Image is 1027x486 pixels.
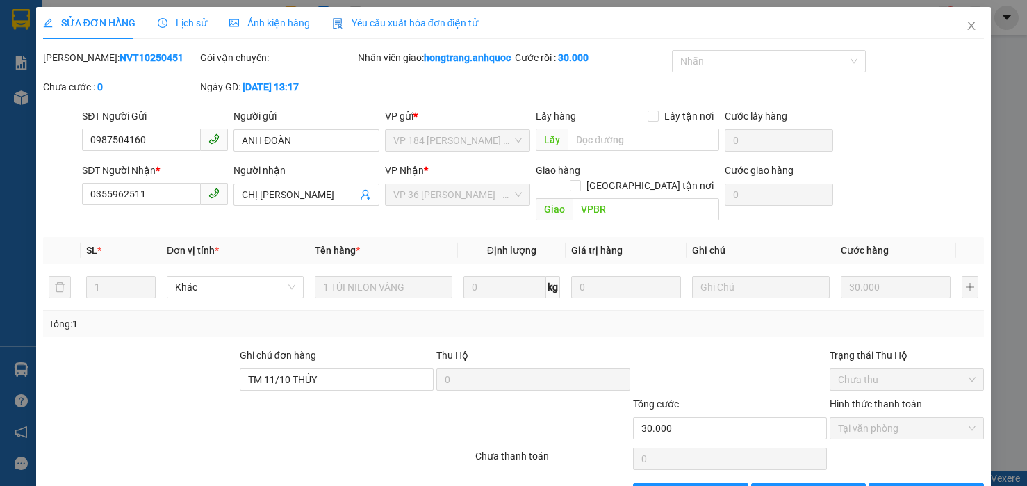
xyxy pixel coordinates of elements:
[158,17,207,29] span: Lịch sử
[581,178,719,193] span: [GEOGRAPHIC_DATA] tận nơi
[43,79,197,95] div: Chưa cước :
[393,130,523,151] span: VP 184 Nguyễn Văn Trỗi - HCM
[966,20,977,31] span: close
[536,165,580,176] span: Giao hàng
[536,111,576,122] span: Lấy hàng
[385,108,531,124] div: VP gửi
[424,52,511,63] b: hongtrang.anhquoc
[436,350,468,361] span: Thu Hộ
[838,418,976,439] span: Tại văn phòng
[43,17,135,29] span: SỬA ĐƠN HÀNG
[385,165,424,176] span: VP Nhận
[43,50,197,65] div: [PERSON_NAME]:
[49,276,71,298] button: delete
[86,245,97,256] span: SL
[233,108,379,124] div: Người gửi
[233,163,379,178] div: Người nhận
[725,184,832,206] input: Cước giao hàng
[49,316,397,332] div: Tổng: 1
[546,276,560,298] span: kg
[841,276,951,298] input: 0
[200,79,354,95] div: Ngày GD:
[474,448,631,473] div: Chưa thanh toán
[558,52,589,63] b: 30.000
[240,350,316,361] label: Ghi chú đơn hàng
[315,276,452,298] input: VD: Bàn, Ghế
[97,81,103,92] b: 0
[633,398,679,410] span: Tổng cước
[571,245,623,256] span: Giá trị hàng
[158,18,167,28] span: clock-circle
[830,398,922,410] label: Hình thức thanh toán
[229,17,310,29] span: Ảnh kiện hàng
[962,276,978,298] button: plus
[393,184,523,205] span: VP 36 Lê Thành Duy - Bà Rịa
[43,18,53,28] span: edit
[725,111,787,122] label: Cước lấy hàng
[208,133,220,145] span: phone
[571,276,682,298] input: 0
[725,129,832,152] input: Cước lấy hàng
[82,108,228,124] div: SĐT Người Gửi
[332,17,479,29] span: Yêu cầu xuất hóa đơn điện tử
[82,163,228,178] div: SĐT Người Nhận
[725,165,794,176] label: Cước giao hàng
[687,237,835,264] th: Ghi chú
[208,188,220,199] span: phone
[487,245,536,256] span: Định lượng
[841,245,889,256] span: Cước hàng
[515,50,669,65] div: Cước rồi :
[838,369,976,390] span: Chưa thu
[536,129,568,151] span: Lấy
[167,245,219,256] span: Đơn vị tính
[229,18,239,28] span: picture
[568,129,719,151] input: Dọc đường
[332,18,343,29] img: icon
[358,50,512,65] div: Nhân viên giao:
[952,7,991,46] button: Close
[120,52,183,63] b: NVT10250451
[240,368,434,391] input: Ghi chú đơn hàng
[175,277,295,298] span: Khác
[536,198,573,220] span: Giao
[692,276,829,298] input: Ghi Chú
[659,108,719,124] span: Lấy tận nơi
[830,348,984,363] div: Trạng thái Thu Hộ
[200,50,354,65] div: Gói vận chuyển:
[573,198,719,220] input: Dọc đường
[360,189,371,200] span: user-add
[243,81,299,92] b: [DATE] 13:17
[315,245,360,256] span: Tên hàng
